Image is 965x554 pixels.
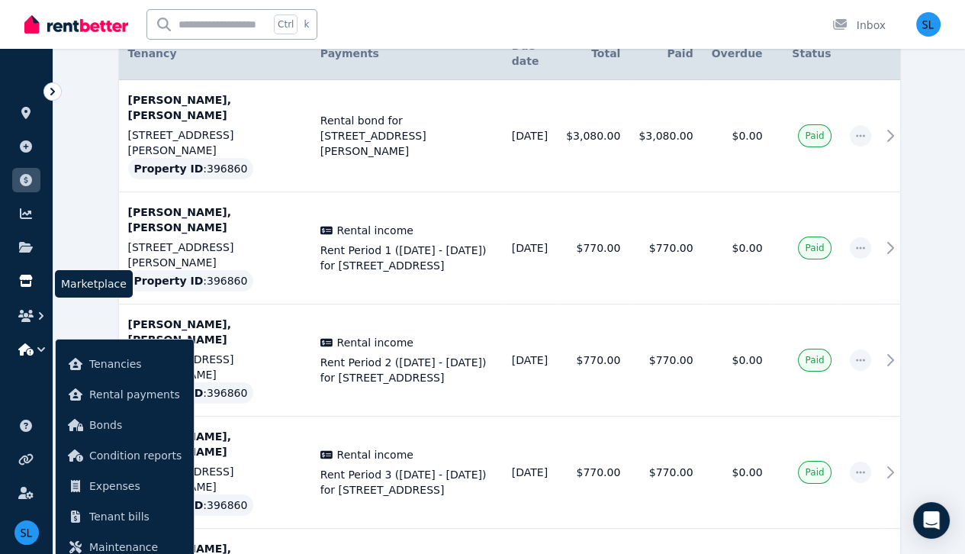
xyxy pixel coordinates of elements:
div: : 396860 [128,158,254,179]
th: Status [772,27,841,80]
span: Rental income [337,447,413,462]
td: $770.00 [629,417,702,529]
th: Paid [629,27,702,80]
span: Rent Period 1 ([DATE] - [DATE]) for [STREET_ADDRESS] [320,243,494,273]
img: Steve Langton [916,12,941,37]
td: [DATE] [503,80,557,192]
p: [PERSON_NAME], [PERSON_NAME] [128,92,302,123]
td: $770.00 [629,304,702,417]
td: $770.00 [629,192,702,304]
span: Rent Period 3 ([DATE] - [DATE]) for [STREET_ADDRESS] [320,467,494,498]
span: Property ID [134,161,204,176]
th: Total [557,27,629,80]
span: Payments [320,47,379,60]
th: Due date [503,27,557,80]
span: $0.00 [732,354,762,366]
div: : 396860 [128,270,254,291]
a: Condition reports [62,440,188,471]
a: Expenses [62,471,188,501]
td: [DATE] [503,304,557,417]
p: [STREET_ADDRESS][PERSON_NAME] [128,240,302,270]
span: Property ID [134,273,204,288]
span: Tenancies [89,355,182,373]
span: Paid [805,354,824,366]
img: RentBetter [24,13,128,36]
th: Overdue [703,27,772,80]
span: Rental bond for [STREET_ADDRESS][PERSON_NAME] [320,113,494,159]
span: Marketplace [55,270,133,298]
p: [PERSON_NAME], [PERSON_NAME] [128,205,302,235]
span: $0.00 [732,130,762,142]
span: Paid [805,242,824,254]
span: Condition reports [89,446,182,465]
span: Rental income [337,223,413,238]
a: Tenancies [62,349,188,379]
td: $3,080.00 [557,80,629,192]
a: Bonds [62,410,188,440]
img: Steve Langton [14,520,39,545]
span: k [304,18,309,31]
span: Bonds [89,416,182,434]
p: [STREET_ADDRESS][PERSON_NAME] [128,127,302,158]
div: Inbox [832,18,886,33]
td: [DATE] [503,192,557,304]
p: [STREET_ADDRESS][PERSON_NAME] [128,464,302,494]
td: $770.00 [557,417,629,529]
span: Rent Period 2 ([DATE] - [DATE]) for [STREET_ADDRESS] [320,355,494,385]
p: [STREET_ADDRESS][PERSON_NAME] [128,352,302,382]
p: [PERSON_NAME], [PERSON_NAME] [128,317,302,347]
p: [PERSON_NAME], [PERSON_NAME] [128,429,302,459]
span: Paid [805,130,824,142]
span: Rental payments [89,385,182,404]
td: $770.00 [557,192,629,304]
div: Open Intercom Messenger [913,502,950,539]
span: $0.00 [732,242,762,254]
a: Rental payments [62,379,188,410]
td: [DATE] [503,417,557,529]
span: Rental income [337,335,413,350]
td: $3,080.00 [629,80,702,192]
span: Paid [805,466,824,478]
td: $770.00 [557,304,629,417]
span: Tenant bills [89,507,182,526]
span: Ctrl [274,14,298,34]
th: Tenancy [119,27,311,80]
span: $0.00 [732,466,762,478]
span: Expenses [89,477,182,495]
a: Tenant bills [62,501,188,532]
